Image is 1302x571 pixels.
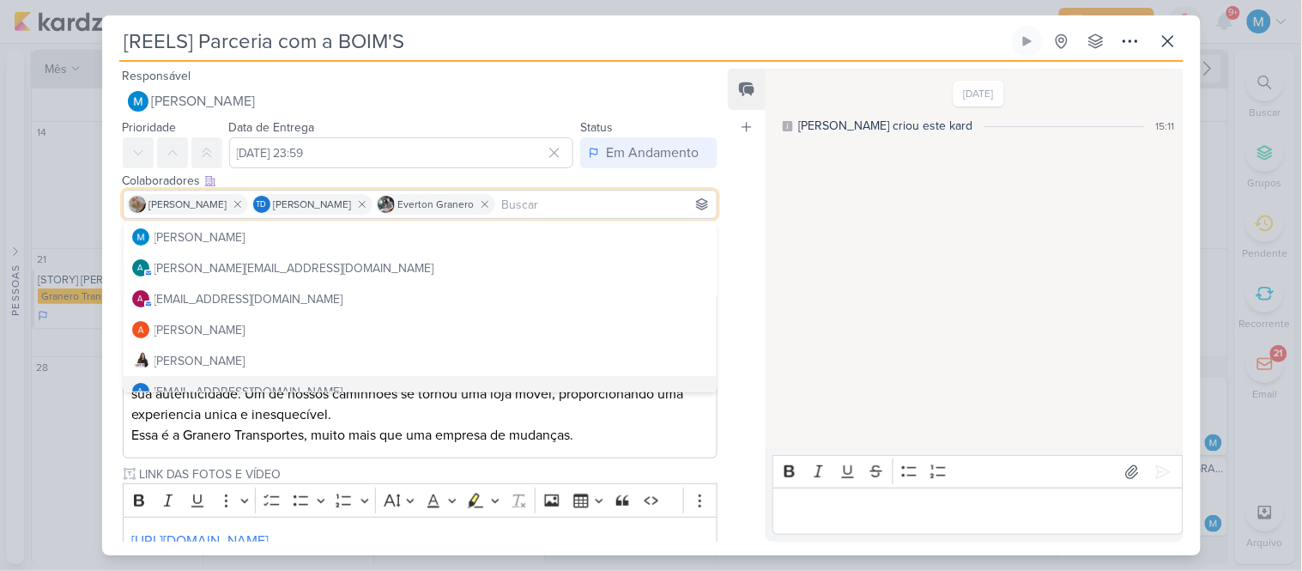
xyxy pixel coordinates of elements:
[123,120,177,135] label: Prioridade
[606,143,699,163] div: Em Andamento
[499,194,714,215] input: Buscar
[132,228,149,246] img: MARIANA MIRANDA
[152,91,256,112] span: [PERSON_NAME]
[1020,34,1034,48] div: Ligar relógio
[154,321,245,339] div: [PERSON_NAME]
[229,137,574,168] input: Select a date
[798,117,972,135] div: [PERSON_NAME] criou este kard
[119,26,1008,57] input: Kard Sem Título
[131,532,269,550] a: [URL][DOMAIN_NAME]
[154,228,245,246] div: [PERSON_NAME]
[136,465,718,483] input: Texto sem título
[149,197,227,212] span: [PERSON_NAME]
[132,321,149,338] img: Amanda ARAUJO
[398,197,475,212] span: Everton Granero
[772,488,1183,535] div: Editor editing area: main
[253,196,270,213] div: Thais de carvalho
[124,376,718,407] button: a [EMAIL_ADDRESS][DOMAIN_NAME]
[123,86,718,117] button: [PERSON_NAME]
[138,295,143,304] p: a
[123,172,718,190] div: Colaboradores
[138,388,143,397] p: a
[132,383,149,400] div: angelicaccoletto@gmail.com
[124,252,718,283] button: a [PERSON_NAME][EMAIL_ADDRESS][DOMAIN_NAME]
[123,69,191,83] label: Responsável
[580,120,613,135] label: Status
[124,345,718,376] button: [PERSON_NAME]
[131,425,708,446] p: Essa é a Granero Transportes, muito mais que uma empresa de mudanças.
[132,290,149,307] div: aline.ferraz@ldigroup.com.br
[154,290,343,308] div: [EMAIL_ADDRESS][DOMAIN_NAME]
[154,383,343,401] div: [EMAIL_ADDRESS][DOMAIN_NAME]
[129,196,146,213] img: Sarah Violante
[772,455,1183,489] div: Editor toolbar
[132,259,149,276] div: adrianimarchetti@hotmail.com
[580,137,718,168] button: Em Andamento
[154,352,245,370] div: [PERSON_NAME]
[154,259,434,277] div: [PERSON_NAME][EMAIL_ADDRESS][DOMAIN_NAME]
[128,91,148,112] img: MARIANA MIRANDA
[131,363,708,425] p: A Granero esteve presente no evento da BOIMs, marca de Jeans reconhecida no mercado pela sua aute...
[257,201,267,210] p: Td
[229,120,315,135] label: Data de Entrega
[274,197,352,212] span: [PERSON_NAME]
[124,314,718,345] button: [PERSON_NAME]
[124,283,718,314] button: a [EMAIL_ADDRESS][DOMAIN_NAME]
[123,330,718,459] div: Editor editing area: main
[132,352,149,369] img: Amannda Primo
[378,196,395,213] img: Everton Granero
[124,222,718,252] button: [PERSON_NAME]
[123,483,718,517] div: Editor toolbar
[1156,118,1175,134] div: 15:11
[138,264,143,273] p: a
